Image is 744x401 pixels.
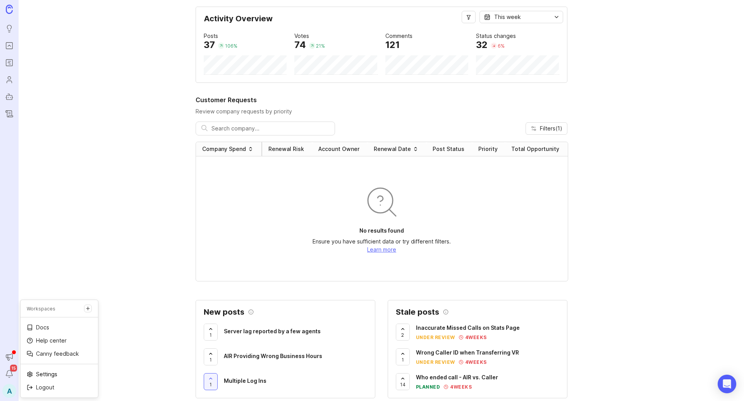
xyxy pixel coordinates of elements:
button: Notifications [2,367,16,381]
span: Inaccurate Missed Calls on Stats Page [416,324,520,331]
a: Learn more [367,246,396,253]
div: Activity Overview [204,15,559,29]
div: Open Intercom Messenger [718,375,736,393]
div: Total Opportunity [511,145,559,153]
a: Roadmaps [2,56,16,70]
a: Autopilot [2,90,16,104]
div: planned [416,384,440,390]
a: Docs [21,321,98,334]
button: 14 [396,373,410,390]
a: Who ended call - AIR vs. Callerplanned4weeks [416,373,559,390]
div: Priority [478,145,498,153]
div: 32 [476,40,488,50]
a: Server lag reported by a few agents [224,327,367,338]
img: svg+xml;base64,PHN2ZyB3aWR0aD0iOTYiIGhlaWdodD0iOTYiIGZpbGw9Im5vbmUiIHhtbG5zPSJodHRwOi8vd3d3LnczLm... [363,183,400,221]
span: 1 [210,381,212,388]
h2: Customer Requests [196,95,567,105]
a: Changelog [2,107,16,121]
div: 21 % [316,43,325,49]
img: svg+xml;base64,PHN2ZyB3aWR0aD0iMTEiIGhlaWdodD0iMTEiIGZpbGw9Im5vbmUiIHhtbG5zPSJodHRwOi8vd3d3LnczLm... [459,360,463,364]
button: A [2,384,16,398]
span: 14 [400,381,406,388]
a: Settings [21,368,98,380]
h2: Stale posts [396,308,439,316]
span: 15 [10,365,17,372]
p: Docs [36,324,49,331]
div: 121 [385,40,400,50]
a: Help center [21,334,98,347]
img: svg+xml;base64,PHN2ZyB3aWR0aD0iMTEiIGhlaWdodD0iMTEiIGZpbGw9Im5vbmUiIHhtbG5zPSJodHRwOi8vd3d3LnczLm... [444,385,448,389]
a: Wrong Caller ID when Transferring VRunder review4weeks [416,348,559,365]
button: 1 [204,373,218,390]
div: Post Status [433,145,464,153]
a: Ideas [2,22,16,36]
a: Users [2,73,16,87]
div: 106 % [225,43,237,49]
span: AIR Providing Wrong Business Hours [224,353,322,359]
div: Account Owner [318,145,359,153]
button: Announcements [2,350,16,364]
span: Filters [540,125,562,132]
p: Review company requests by priority [196,108,567,115]
div: Posts [204,32,218,40]
a: Inaccurate Missed Calls on Stats Pageunder review4weeks [416,324,559,341]
a: Canny feedback [21,348,98,360]
p: Help center [36,337,67,344]
div: under review [416,359,455,365]
button: 2 [396,324,410,341]
span: Wrong Caller ID when Transferring VR [416,349,519,356]
div: Company Spend [202,145,246,153]
p: Workspaces [27,305,55,312]
span: 2 [401,332,404,338]
a: AIR Providing Wrong Business Hours [224,352,367,362]
h2: New posts [204,308,244,316]
p: Canny feedback [36,350,79,358]
div: Renewal Risk [268,145,304,153]
div: 4 weeks [448,384,472,390]
img: Canny Home [6,5,13,14]
svg: toggle icon [550,14,563,20]
div: 37 [204,40,215,50]
div: 74 [294,40,306,50]
span: Server lag reported by a few agents [224,328,321,334]
span: 1 [210,356,212,363]
div: 4 weeks [463,334,487,341]
span: ( 1 ) [555,125,562,132]
div: Votes [294,32,309,40]
span: Multiple Log Ins [224,377,266,384]
span: 1 [402,356,404,363]
p: Ensure you have sufficient data or try different filters. [313,238,451,245]
div: 4 weeks [463,359,487,365]
p: No results found [359,227,404,235]
span: 1 [210,332,212,338]
span: Who ended call - AIR vs. Caller [416,374,498,380]
button: Filters(1) [526,122,567,135]
button: 1 [204,324,218,341]
div: 6 % [498,43,505,49]
div: This week [494,13,521,21]
a: Portal [2,39,16,53]
p: Logout [36,384,54,391]
p: Settings [36,370,57,378]
a: Create a new workspace [84,305,92,312]
div: Status changes [476,32,516,40]
div: under review [416,334,455,341]
img: svg+xml;base64,PHN2ZyB3aWR0aD0iMTEiIGhlaWdodD0iMTEiIGZpbGw9Im5vbmUiIHhtbG5zPSJodHRwOi8vd3d3LnczLm... [459,335,463,339]
a: Multiple Log Ins [224,377,367,387]
button: 1 [396,348,410,365]
div: Comments [385,32,412,40]
button: 1 [204,348,218,365]
div: Renewal Date [374,145,411,153]
input: Search company... [211,124,329,133]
